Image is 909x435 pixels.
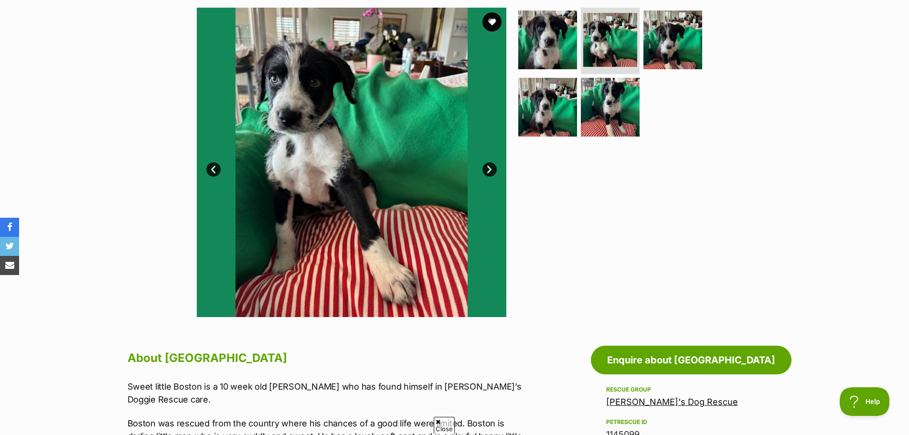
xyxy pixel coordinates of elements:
[840,387,890,416] iframe: Help Scout Beacon - Open
[518,78,577,137] img: Photo of Boston
[591,346,791,374] a: Enquire about [GEOGRAPHIC_DATA]
[581,78,640,137] img: Photo of Boston
[482,12,502,32] button: favourite
[518,11,577,69] img: Photo of Boston
[434,417,455,434] span: Close
[128,380,522,406] p: Sweet little Boston is a 10 week old [PERSON_NAME] who has found himself in [PERSON_NAME]’s Doggi...
[583,13,637,67] img: Photo of Boston
[606,386,776,393] div: Rescue group
[606,397,738,407] a: [PERSON_NAME]'s Dog Rescue
[482,162,497,177] a: Next
[643,11,702,69] img: Photo of Boston
[606,418,776,426] div: PetRescue ID
[206,162,221,177] a: Prev
[128,348,522,369] h2: About [GEOGRAPHIC_DATA]
[197,8,506,317] img: Photo of Boston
